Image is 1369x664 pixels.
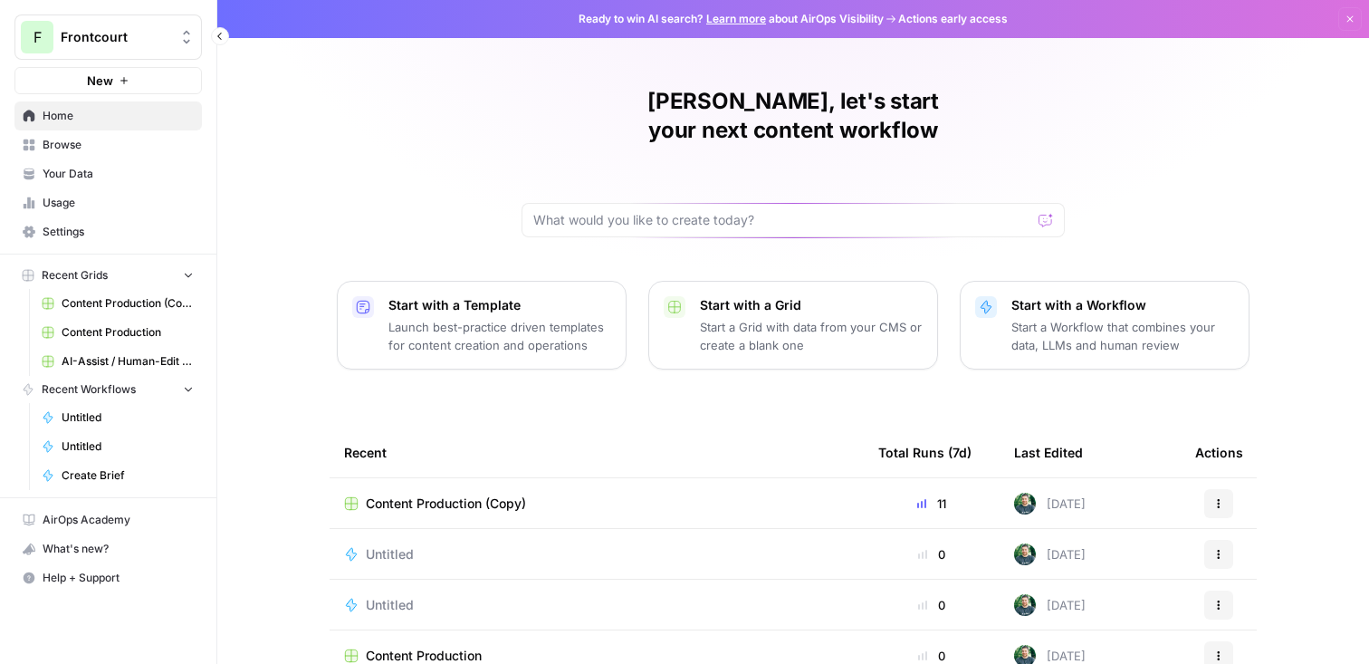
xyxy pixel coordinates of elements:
a: Your Data [14,159,202,188]
img: h07igkfloj1v9lqp1sxvufjbesm0 [1014,493,1036,515]
div: 0 [878,596,985,614]
h1: [PERSON_NAME], let's start your next content workflow [522,87,1065,145]
p: Start a Workflow that combines your data, LLMs and human review [1011,318,1234,354]
input: What would you like to create today? [533,211,1031,229]
a: Usage [14,188,202,217]
a: Browse [14,130,202,159]
span: Settings [43,224,194,240]
button: Recent Workflows [14,376,202,403]
span: Browse [43,137,194,153]
span: AI-Assist / Human-Edit Workflow [62,353,194,370]
span: Untitled [62,409,194,426]
span: Recent Grids [42,267,108,284]
span: New [87,72,113,90]
span: Content Production (Copy) [62,295,194,312]
span: Recent Workflows [42,381,136,398]
p: Start a Grid with data from your CMS or create a blank one [700,318,923,354]
span: Help + Support [43,570,194,586]
div: Actions [1195,428,1243,477]
a: Content Production (Copy) [34,289,202,318]
div: Last Edited [1014,428,1083,477]
span: Untitled [366,545,414,563]
span: Untitled [366,596,414,614]
img: h07igkfloj1v9lqp1sxvufjbesm0 [1014,544,1036,565]
div: [DATE] [1014,544,1086,565]
button: What's new? [14,534,202,563]
div: What's new? [15,535,201,563]
p: Launch best-practice driven templates for content creation and operations [388,318,611,354]
span: Frontcourt [61,28,170,46]
button: Workspace: Frontcourt [14,14,202,60]
a: Untitled [34,432,202,461]
a: Content Production (Copy) [344,495,849,513]
span: Your Data [43,166,194,182]
p: Start with a Workflow [1011,296,1234,314]
a: Create Brief [34,461,202,490]
span: Content Production (Copy) [366,495,526,513]
span: Actions early access [898,11,1008,27]
div: 0 [878,545,985,563]
span: Ready to win AI search? about AirOps Visibility [579,11,884,27]
a: AI-Assist / Human-Edit Workflow [34,347,202,376]
span: F [34,26,42,48]
div: Recent [344,428,849,477]
button: New [14,67,202,94]
span: Home [43,108,194,124]
span: Content Production [62,324,194,341]
div: Total Runs (7d) [878,428,972,477]
button: Help + Support [14,563,202,592]
button: Start with a GridStart a Grid with data from your CMS or create a blank one [648,281,938,370]
button: Recent Grids [14,262,202,289]
a: Untitled [344,545,849,563]
a: AirOps Academy [14,505,202,534]
a: Home [14,101,202,130]
a: Settings [14,217,202,246]
button: Start with a TemplateLaunch best-practice driven templates for content creation and operations [337,281,627,370]
a: Content Production [34,318,202,347]
a: Untitled [34,403,202,432]
div: 11 [878,495,985,513]
span: Usage [43,195,194,211]
span: Untitled [62,438,194,455]
p: Start with a Grid [700,296,923,314]
span: AirOps Academy [43,512,194,528]
a: Learn more [706,12,766,25]
img: h07igkfloj1v9lqp1sxvufjbesm0 [1014,594,1036,616]
a: Untitled [344,596,849,614]
button: Start with a WorkflowStart a Workflow that combines your data, LLMs and human review [960,281,1249,370]
p: Start with a Template [388,296,611,314]
div: [DATE] [1014,493,1086,515]
span: Create Brief [62,467,194,484]
div: [DATE] [1014,594,1086,616]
